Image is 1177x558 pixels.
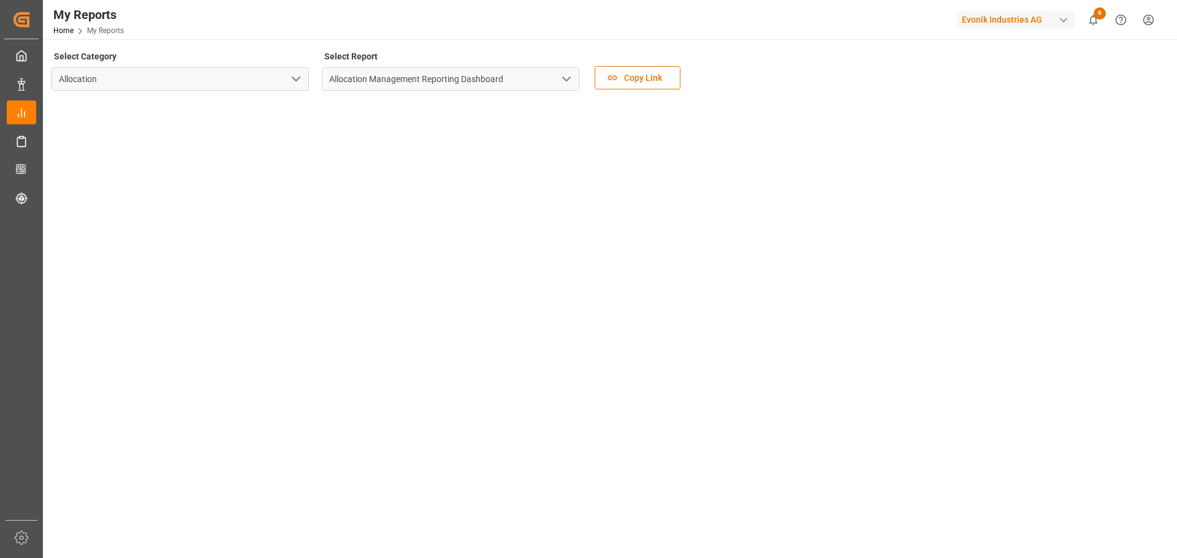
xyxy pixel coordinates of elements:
button: open menu [286,70,305,89]
span: 6 [1094,7,1106,20]
div: Evonik Industries AG [957,11,1075,29]
button: open menu [557,70,575,89]
button: show 6 new notifications [1080,6,1107,34]
div: My Reports [53,6,124,24]
button: Copy Link [595,66,680,89]
button: Evonik Industries AG [957,8,1080,31]
input: Type to search/select [322,67,579,91]
label: Select Report [322,48,379,65]
label: Select Category [51,48,118,65]
a: Home [53,26,74,35]
button: Help Center [1107,6,1135,34]
input: Type to search/select [51,67,309,91]
span: Copy Link [618,72,668,85]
